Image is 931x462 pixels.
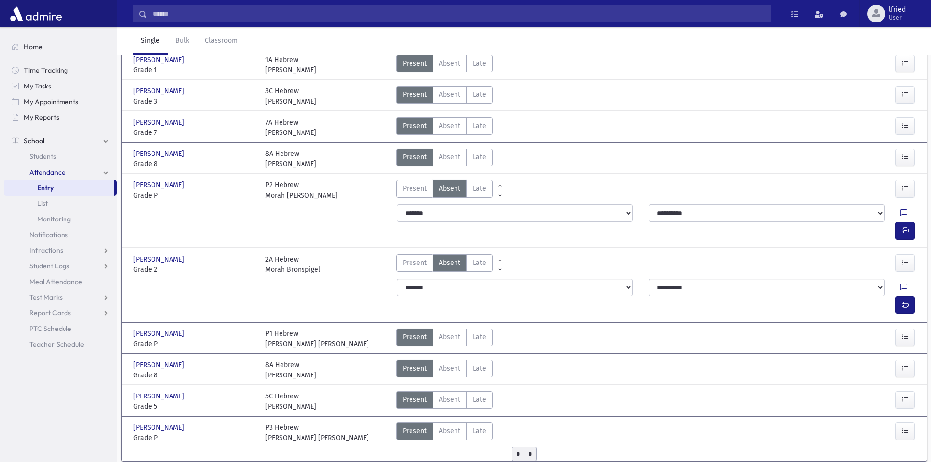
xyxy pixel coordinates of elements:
a: PTC Schedule [4,321,117,336]
span: Time Tracking [24,66,68,75]
span: Present [403,258,427,268]
a: Meal Attendance [4,274,117,289]
div: P1 Hebrew [PERSON_NAME] [PERSON_NAME] [265,329,369,349]
span: Absent [439,426,460,436]
a: Entry [4,180,114,196]
a: Classroom [197,27,245,55]
div: 2A Hebrew Morah Bronspigel [265,254,320,275]
span: [PERSON_NAME] [133,254,186,264]
div: AttTypes [396,422,493,443]
a: My Appointments [4,94,117,110]
div: AttTypes [396,360,493,380]
a: Report Cards [4,305,117,321]
span: Present [403,426,427,436]
div: AttTypes [396,180,493,200]
span: [PERSON_NAME] [133,391,186,401]
span: Entry [37,183,54,192]
div: 1A Hebrew [PERSON_NAME] [265,55,316,75]
span: Absent [439,258,460,268]
a: Monitoring [4,211,117,227]
span: Late [473,395,486,405]
a: My Reports [4,110,117,125]
span: [PERSON_NAME] [133,117,186,128]
img: AdmirePro [8,4,64,23]
span: Present [403,121,427,131]
span: Grade P [133,339,256,349]
span: Present [403,363,427,374]
span: Absent [439,121,460,131]
span: [PERSON_NAME] [133,422,186,433]
div: AttTypes [396,391,493,412]
div: AttTypes [396,55,493,75]
span: Student Logs [29,262,69,270]
a: Attendance [4,164,117,180]
span: Grade 5 [133,401,256,412]
div: 3C Hebrew [PERSON_NAME] [265,86,316,107]
span: Present [403,58,427,68]
span: Absent [439,363,460,374]
span: List [37,199,48,208]
div: P2 Hebrew Morah [PERSON_NAME] [265,180,338,200]
span: Grade 8 [133,370,256,380]
span: Late [473,58,486,68]
span: lfried [889,6,906,14]
span: Attendance [29,168,65,176]
span: [PERSON_NAME] [133,360,186,370]
span: Meal Attendance [29,277,82,286]
span: Late [473,121,486,131]
span: Present [403,89,427,100]
span: Infractions [29,246,63,255]
span: [PERSON_NAME] [133,180,186,190]
div: AttTypes [396,329,493,349]
span: Late [473,363,486,374]
span: School [24,136,44,145]
span: Report Cards [29,308,71,317]
span: Absent [439,183,460,194]
span: Grade P [133,433,256,443]
a: List [4,196,117,211]
a: Notifications [4,227,117,242]
a: Single [133,27,168,55]
span: Absent [439,58,460,68]
a: Test Marks [4,289,117,305]
a: School [4,133,117,149]
span: Late [473,89,486,100]
a: Time Tracking [4,63,117,78]
span: Present [403,332,427,342]
div: 5C Hebrew [PERSON_NAME] [265,391,316,412]
a: Home [4,39,117,55]
span: [PERSON_NAME] [133,55,186,65]
a: Infractions [4,242,117,258]
span: [PERSON_NAME] [133,329,186,339]
span: Monitoring [37,215,71,223]
span: Grade 3 [133,96,256,107]
span: Present [403,395,427,405]
span: Grade 2 [133,264,256,275]
div: 8A Hebrew [PERSON_NAME] [265,360,316,380]
span: Late [473,426,486,436]
span: [PERSON_NAME] [133,86,186,96]
span: My Reports [24,113,59,122]
div: P3 Hebrew [PERSON_NAME] [PERSON_NAME] [265,422,369,443]
span: Notifications [29,230,68,239]
span: [PERSON_NAME] [133,149,186,159]
span: Absent [439,89,460,100]
span: Home [24,43,43,51]
a: Bulk [168,27,197,55]
a: Student Logs [4,258,117,274]
span: Grade 7 [133,128,256,138]
span: Absent [439,152,460,162]
span: Late [473,332,486,342]
span: Absent [439,395,460,405]
span: Late [473,258,486,268]
span: Present [403,152,427,162]
span: My Tasks [24,82,51,90]
div: 7A Hebrew [PERSON_NAME] [265,117,316,138]
span: Grade 8 [133,159,256,169]
span: Test Marks [29,293,63,302]
span: Absent [439,332,460,342]
span: Students [29,152,56,161]
div: AttTypes [396,86,493,107]
span: Late [473,183,486,194]
div: 8A Hebrew [PERSON_NAME] [265,149,316,169]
